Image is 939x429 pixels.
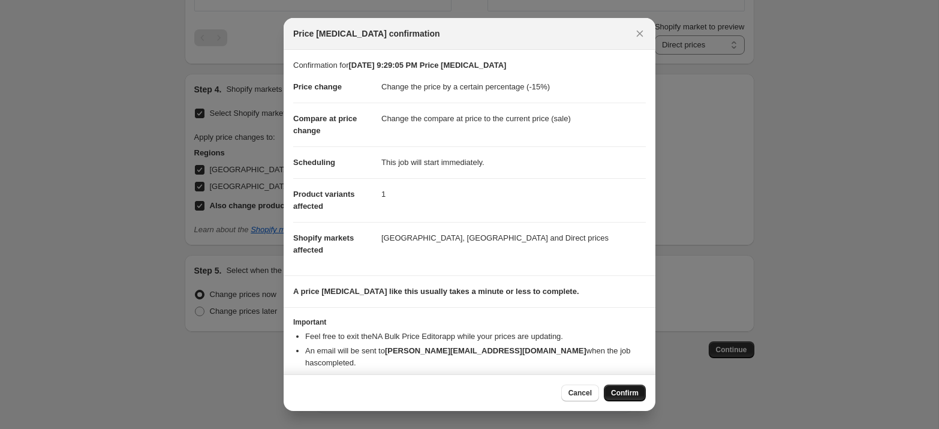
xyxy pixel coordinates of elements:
button: Confirm [604,385,646,401]
p: Confirmation for [293,59,646,71]
dd: [GEOGRAPHIC_DATA], [GEOGRAPHIC_DATA] and Direct prices [381,222,646,254]
h3: Important [293,317,646,327]
span: Scheduling [293,158,335,167]
dd: 1 [381,178,646,210]
li: You can update your confirmation email address from your . [305,371,646,383]
dd: Change the compare at price to the current price (sale) [381,103,646,134]
button: Close [631,25,648,42]
span: Shopify markets affected [293,233,354,254]
span: Compare at price change [293,114,357,135]
li: An email will be sent to when the job has completed . [305,345,646,369]
dd: This job will start immediately. [381,146,646,178]
b: [DATE] 9:29:05 PM Price [MEDICAL_DATA] [348,61,506,70]
li: Feel free to exit the NA Bulk Price Editor app while your prices are updating. [305,331,646,343]
b: [PERSON_NAME][EMAIL_ADDRESS][DOMAIN_NAME] [385,346,586,355]
a: Settings [509,373,537,382]
span: Confirm [611,388,639,398]
b: A price [MEDICAL_DATA] like this usually takes a minute or less to complete. [293,287,579,296]
span: Product variants affected [293,190,355,211]
span: Price change [293,82,342,91]
dd: Change the price by a certain percentage (-15%) [381,71,646,103]
span: Cancel [568,388,592,398]
span: Price [MEDICAL_DATA] confirmation [293,28,440,40]
button: Cancel [561,385,599,401]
